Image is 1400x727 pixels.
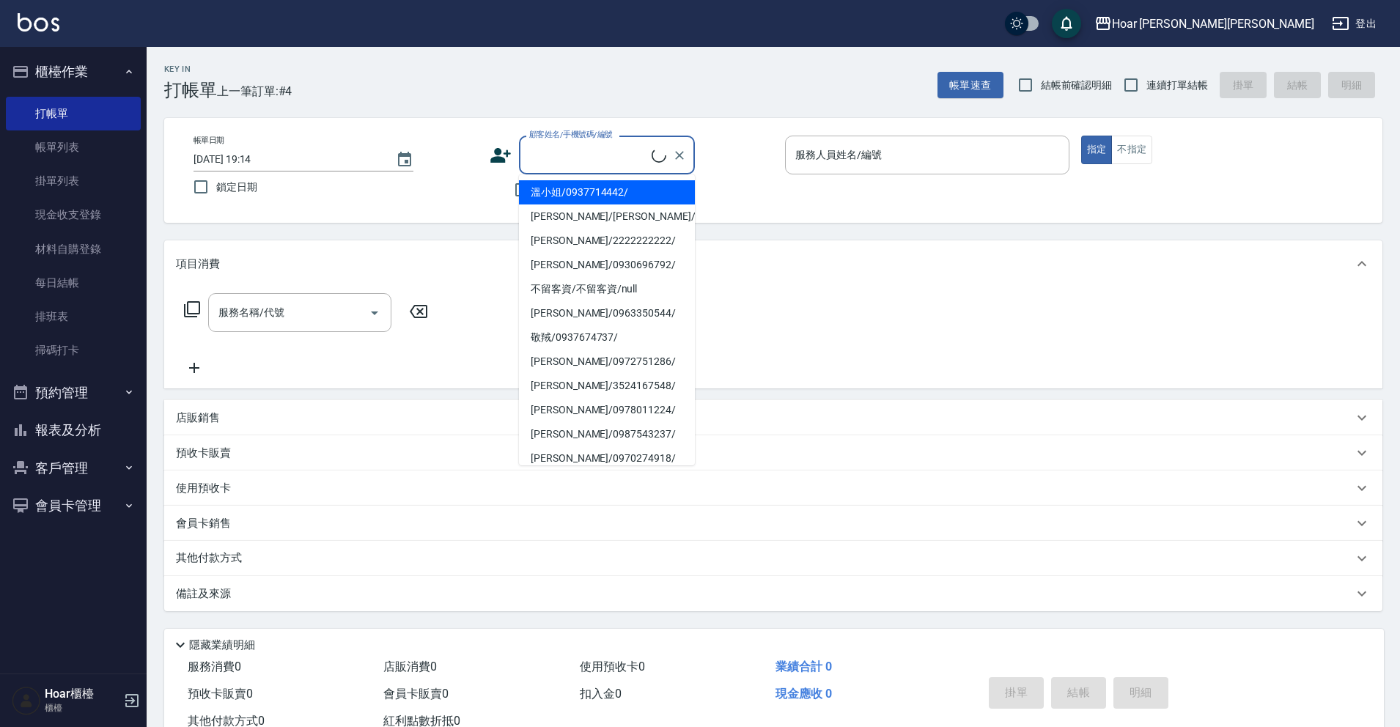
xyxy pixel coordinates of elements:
[6,333,141,367] a: 掃碼打卡
[1081,136,1113,164] button: 指定
[775,660,832,674] span: 業績合計 0
[519,204,695,229] li: [PERSON_NAME]/[PERSON_NAME]/null
[176,446,231,461] p: 預收卡販賣
[194,147,381,171] input: YYYY/MM/DD hh:mm
[519,422,695,446] li: [PERSON_NAME]/0987543237/
[529,129,613,140] label: 顧客姓名/手機號碼/編號
[383,687,449,701] span: 會員卡販賣 0
[164,435,1382,470] div: 預收卡販賣
[6,374,141,412] button: 預約管理
[6,266,141,300] a: 每日結帳
[188,660,241,674] span: 服務消費 0
[387,142,422,177] button: Choose date, selected date is 2025-09-05
[6,97,141,130] a: 打帳單
[519,253,695,277] li: [PERSON_NAME]/0930696792/
[519,277,695,301] li: 不留客資/不留客資/null
[176,586,231,602] p: 備註及來源
[216,180,257,195] span: 鎖定日期
[176,481,231,496] p: 使用預收卡
[6,164,141,198] a: 掛單列表
[6,487,141,525] button: 會員卡管理
[937,72,1003,99] button: 帳單速查
[6,300,141,333] a: 排班表
[519,350,695,374] li: [PERSON_NAME]/0972751286/
[580,687,622,701] span: 扣入金 0
[164,506,1382,541] div: 會員卡銷售
[519,325,695,350] li: 敬羢/0937674737/
[6,449,141,487] button: 客戶管理
[1088,9,1320,39] button: Hoar [PERSON_NAME][PERSON_NAME]
[519,229,695,253] li: [PERSON_NAME]/2222222222/
[188,687,253,701] span: 預收卡販賣 0
[176,550,249,567] p: 其他付款方式
[580,660,645,674] span: 使用預收卡 0
[1111,136,1152,164] button: 不指定
[164,80,217,100] h3: 打帳單
[775,687,832,701] span: 現金應收 0
[176,257,220,272] p: 項目消費
[217,82,292,100] span: 上一筆訂單:#4
[12,686,41,715] img: Person
[1052,9,1081,38] button: save
[1112,15,1314,33] div: Hoar [PERSON_NAME][PERSON_NAME]
[6,232,141,266] a: 材料自購登錄
[519,180,695,204] li: 溫小姐/0937714442/
[164,541,1382,576] div: 其他付款方式
[383,660,437,674] span: 店販消費 0
[189,638,255,653] p: 隱藏業績明細
[6,198,141,232] a: 現金收支登錄
[6,53,141,91] button: 櫃檯作業
[1326,10,1382,37] button: 登出
[363,301,386,325] button: Open
[669,145,690,166] button: Clear
[519,398,695,422] li: [PERSON_NAME]/0978011224/
[176,516,231,531] p: 會員卡銷售
[1146,78,1208,93] span: 連續打單結帳
[164,470,1382,506] div: 使用預收卡
[176,410,220,426] p: 店販銷售
[194,135,224,146] label: 帳單日期
[519,446,695,470] li: [PERSON_NAME]/0970274918/
[45,701,119,715] p: 櫃檯
[18,13,59,32] img: Logo
[6,130,141,164] a: 帳單列表
[164,400,1382,435] div: 店販銷售
[519,301,695,325] li: [PERSON_NAME]/0963350544/
[6,411,141,449] button: 報表及分析
[519,374,695,398] li: [PERSON_NAME]/3524167548/
[1041,78,1113,93] span: 結帳前確認明細
[164,576,1382,611] div: 備註及來源
[45,687,119,701] h5: Hoar櫃檯
[164,64,217,74] h2: Key In
[164,240,1382,287] div: 項目消費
